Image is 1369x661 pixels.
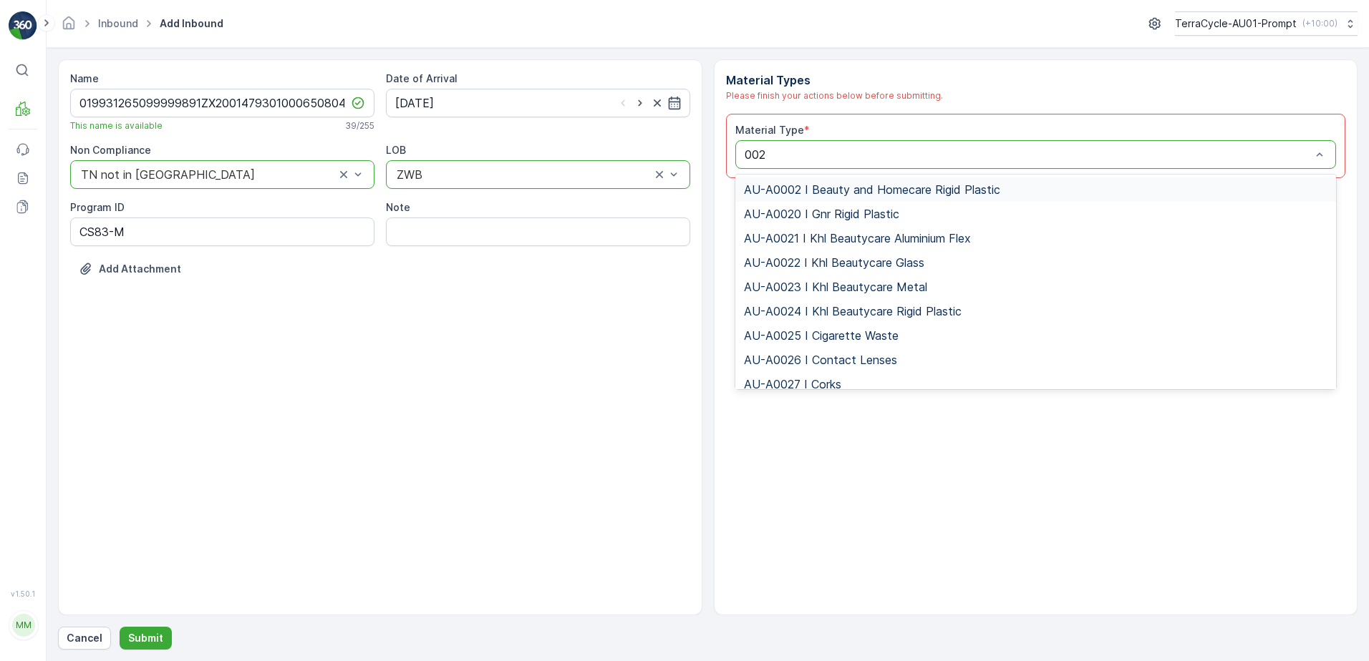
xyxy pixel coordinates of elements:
label: Material Type [735,124,804,136]
button: Submit [120,627,172,650]
p: Material Types [726,72,1346,89]
span: AU-A0023 I Khl Beautycare Metal [744,280,927,293]
p: Cancel [67,631,102,645]
span: AU-A0021 I Khl Beautycare Aluminium Flex [744,232,971,245]
label: Date of Arrival [386,72,458,84]
span: AU-A0026 I Contact Lenses [744,353,897,366]
label: Non Compliance [70,144,151,156]
p: Submit [128,631,163,645]
label: Program ID [70,201,125,213]
p: ( +10:00 ) [1302,18,1337,29]
label: LOB [386,144,406,156]
a: Homepage [61,21,77,33]
span: This name is available [70,120,163,132]
span: AU-A0002 I Beauty and Homecare Rigid Plastic [744,183,1000,196]
span: Add Inbound [157,16,226,31]
button: TerraCycle-AU01-Prompt(+10:00) [1175,11,1358,36]
span: AU-A0022 I Khl Beautycare Glass [744,256,924,269]
input: dd/mm/yyyy [386,89,690,117]
label: Note [386,201,410,213]
label: Name [70,72,99,84]
span: AU-A0020 I Gnr Rigid Plastic [744,207,899,220]
span: AU-A0025 I Cigarette Waste [744,329,899,342]
span: AU-A0024 I Khl Beautycare Rigid Plastic [744,305,962,318]
div: MM [12,614,35,637]
button: Upload File [70,258,190,280]
a: Inbound [98,17,138,29]
span: v 1.50.1 [9,589,37,598]
div: Please finish your actions below before submitting. [726,89,1346,102]
button: Cancel [58,627,111,650]
p: 39 / 255 [345,120,374,132]
p: TerraCycle-AU01-Prompt [1175,16,1297,31]
img: logo [9,11,37,40]
p: Add Attachment [99,262,181,276]
button: MM [9,601,37,650]
span: AU-A0027 I Corks [744,378,841,391]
